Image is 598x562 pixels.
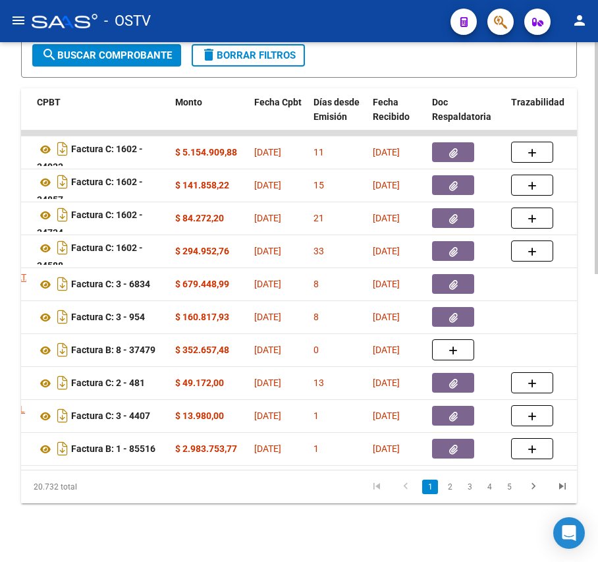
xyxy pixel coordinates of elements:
[175,246,229,256] strong: $ 294.952,76
[54,204,71,225] i: Descargar documento
[71,444,155,455] strong: Factura B: 1 - 85516
[313,279,319,289] span: 8
[481,480,497,494] a: 4
[393,480,418,494] a: go to previous page
[521,480,546,494] a: go to next page
[373,97,410,123] span: Fecha Recibido
[313,180,324,190] span: 15
[175,410,224,421] strong: $ 13.980,00
[71,378,145,389] strong: Factura C: 2 - 481
[373,213,400,223] span: [DATE]
[201,49,296,61] span: Borrar Filtros
[37,144,143,173] strong: Factura C: 1602 - 34933
[460,476,479,498] li: page 3
[54,339,71,360] i: Descargar documento
[499,476,519,498] li: page 5
[553,517,585,549] div: Open Intercom Messenger
[54,306,71,327] i: Descargar documento
[373,279,400,289] span: [DATE]
[506,88,585,146] datatable-header-cell: Trazabilidad
[170,88,249,146] datatable-header-cell: Monto
[462,480,477,494] a: 3
[254,180,281,190] span: [DATE]
[175,213,224,223] strong: $ 84.272,20
[254,147,281,157] span: [DATE]
[32,88,170,146] datatable-header-cell: CPBT
[21,470,132,503] div: 20.732 total
[254,246,281,256] span: [DATE]
[175,180,229,190] strong: $ 141.858,22
[71,345,155,356] strong: Factura B: 8 - 37479
[373,312,400,322] span: [DATE]
[373,345,400,355] span: [DATE]
[313,246,324,256] span: 33
[175,345,229,355] strong: $ 352.657,48
[550,480,575,494] a: go to last page
[511,97,564,107] span: Trazabilidad
[420,476,440,498] li: page 1
[54,438,71,459] i: Descargar documento
[313,213,324,223] span: 21
[175,312,229,322] strong: $ 160.817,93
[249,88,308,146] datatable-header-cell: Fecha Cpbt
[254,312,281,322] span: [DATE]
[442,480,458,494] a: 2
[254,378,281,388] span: [DATE]
[37,97,61,107] span: CPBT
[313,443,319,454] span: 1
[313,410,319,421] span: 1
[373,443,400,454] span: [DATE]
[175,443,237,454] strong: $ 2.983.753,77
[54,171,71,192] i: Descargar documento
[367,88,427,146] datatable-header-cell: Fecha Recibido
[501,480,517,494] a: 5
[104,7,151,36] span: - OSTV
[175,97,202,107] span: Monto
[254,97,302,107] span: Fecha Cpbt
[313,147,324,157] span: 11
[175,279,229,289] strong: $ 679.448,99
[201,47,217,63] mat-icon: delete
[572,13,587,28] mat-icon: person
[254,213,281,223] span: [DATE]
[373,410,400,421] span: [DATE]
[373,180,400,190] span: [DATE]
[313,378,324,388] span: 13
[37,177,143,206] strong: Factura C: 1602 - 34857
[373,378,400,388] span: [DATE]
[54,405,71,426] i: Descargar documento
[254,410,281,421] span: [DATE]
[54,372,71,393] i: Descargar documento
[54,237,71,258] i: Descargar documento
[41,49,172,61] span: Buscar Comprobante
[192,44,305,67] button: Borrar Filtros
[313,312,319,322] span: 8
[32,44,181,67] button: Buscar Comprobante
[422,480,438,494] a: 1
[71,411,150,422] strong: Factura C: 3 - 4407
[308,88,367,146] datatable-header-cell: Días desde Emisión
[440,476,460,498] li: page 2
[254,279,281,289] span: [DATE]
[427,88,506,146] datatable-header-cell: Doc Respaldatoria
[71,279,150,290] strong: Factura C: 3 - 6834
[41,47,57,63] mat-icon: search
[37,243,143,271] strong: Factura C: 1602 - 34588
[175,378,224,388] strong: $ 49.172,00
[373,147,400,157] span: [DATE]
[11,13,26,28] mat-icon: menu
[254,345,281,355] span: [DATE]
[175,147,237,157] strong: $ 5.154.909,88
[373,246,400,256] span: [DATE]
[479,476,499,498] li: page 4
[364,480,389,494] a: go to first page
[254,443,281,454] span: [DATE]
[54,273,71,295] i: Descargar documento
[432,97,491,123] span: Doc Respaldatoria
[313,97,360,123] span: Días desde Emisión
[54,138,71,159] i: Descargar documento
[37,210,143,239] strong: Factura C: 1602 - 34734
[313,345,319,355] span: 0
[71,312,145,323] strong: Factura C: 3 - 954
